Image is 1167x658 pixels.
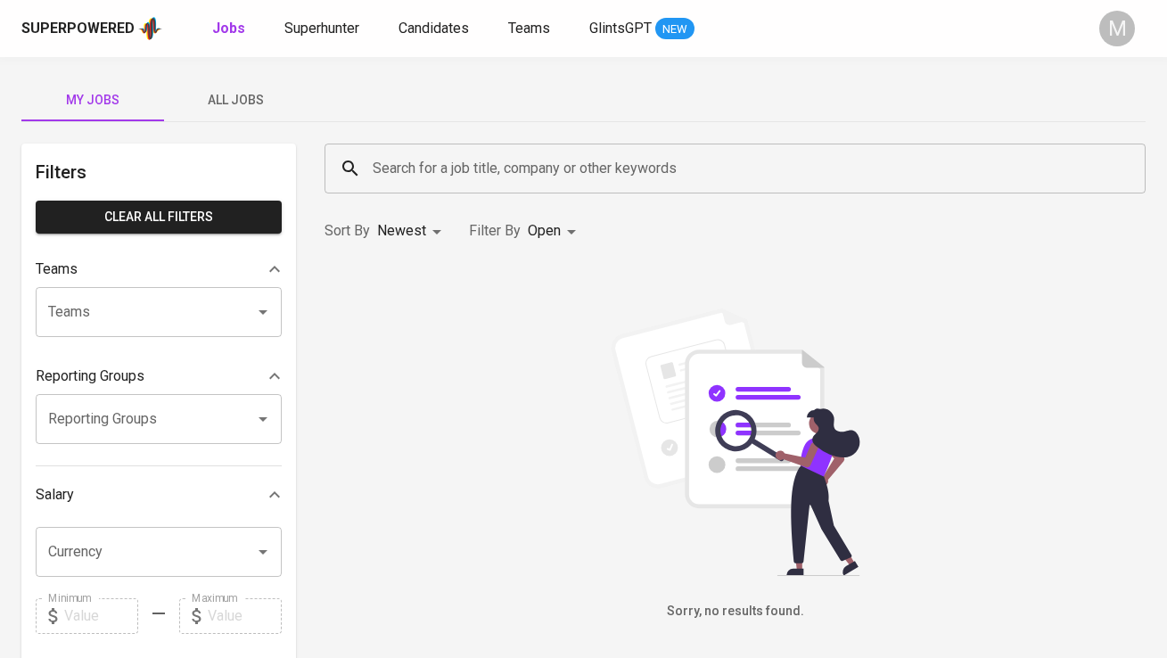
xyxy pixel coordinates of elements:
[508,18,554,40] a: Teams
[36,366,144,387] p: Reporting Groups
[469,220,521,242] p: Filter By
[284,18,363,40] a: Superhunter
[36,358,282,394] div: Reporting Groups
[399,18,473,40] a: Candidates
[36,477,282,513] div: Salary
[589,20,652,37] span: GlintsGPT
[208,598,282,634] input: Value
[399,20,469,37] span: Candidates
[602,308,869,576] img: file_searching.svg
[36,201,282,234] button: Clear All filters
[36,484,74,506] p: Salary
[284,20,359,37] span: Superhunter
[589,18,694,40] a: GlintsGPT NEW
[508,20,550,37] span: Teams
[21,19,135,39] div: Superpowered
[212,18,249,40] a: Jobs
[377,215,448,248] div: Newest
[32,89,153,111] span: My Jobs
[64,598,138,634] input: Value
[251,300,275,325] button: Open
[655,21,694,38] span: NEW
[1099,11,1135,46] div: M
[175,89,296,111] span: All Jobs
[528,215,582,248] div: Open
[528,222,561,239] span: Open
[36,251,282,287] div: Teams
[212,20,245,37] b: Jobs
[377,220,426,242] p: Newest
[325,220,370,242] p: Sort By
[138,15,162,42] img: app logo
[50,206,267,228] span: Clear All filters
[36,259,78,280] p: Teams
[251,539,275,564] button: Open
[21,15,162,42] a: Superpoweredapp logo
[36,158,282,186] h6: Filters
[325,602,1146,621] h6: Sorry, no results found.
[251,407,275,432] button: Open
